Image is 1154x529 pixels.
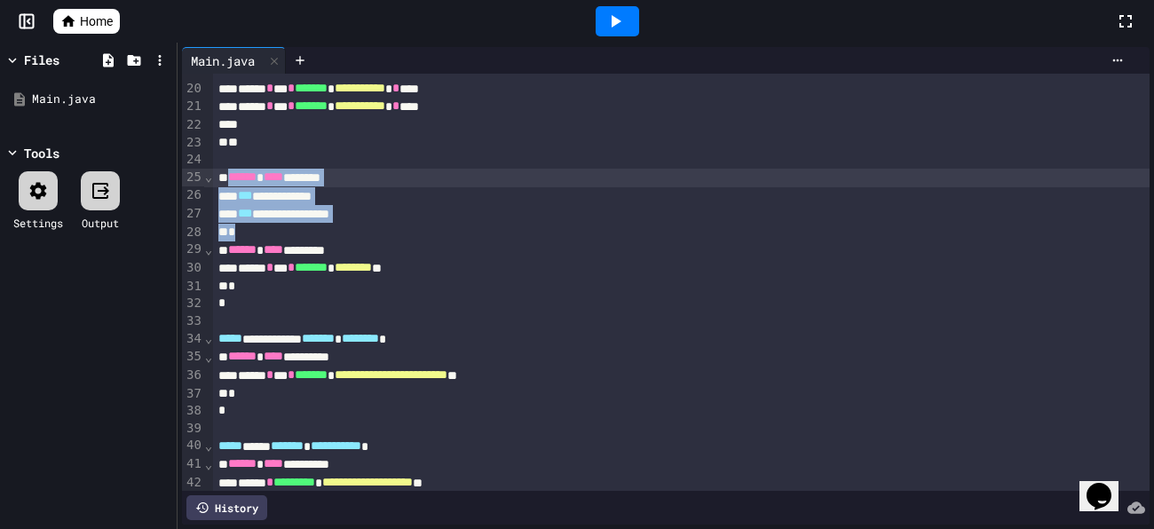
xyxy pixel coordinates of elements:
div: Tools [24,144,59,162]
div: Settings [13,215,63,231]
div: 38 [182,402,204,420]
div: Files [24,51,59,69]
div: 36 [182,367,204,385]
div: 39 [182,420,204,438]
div: 26 [182,186,204,205]
div: 35 [182,348,204,367]
div: 33 [182,312,204,330]
div: 30 [182,259,204,278]
div: 41 [182,455,204,474]
div: 29 [182,241,204,259]
div: History [186,495,267,520]
div: 22 [182,116,204,134]
span: Fold line [204,331,213,345]
div: 32 [182,295,204,312]
div: 40 [182,437,204,455]
div: Main.java [32,91,170,108]
span: Fold line [204,438,213,453]
span: Fold line [204,457,213,471]
span: Home [80,12,113,30]
span: Fold line [204,350,213,364]
div: 27 [182,205,204,224]
div: Main.java [182,51,264,70]
div: Output [82,215,119,231]
div: 31 [182,278,204,296]
div: 28 [182,224,204,241]
span: Fold line [204,242,213,257]
div: 25 [182,169,204,187]
div: 42 [182,474,204,493]
div: 21 [182,98,204,116]
span: Fold line [204,170,213,184]
a: Home [53,9,120,34]
div: 23 [182,134,204,152]
div: Main.java [182,47,286,74]
div: 24 [182,151,204,169]
div: 20 [182,80,204,99]
div: 34 [182,330,204,349]
iframe: chat widget [1079,458,1136,511]
div: 37 [182,385,204,403]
